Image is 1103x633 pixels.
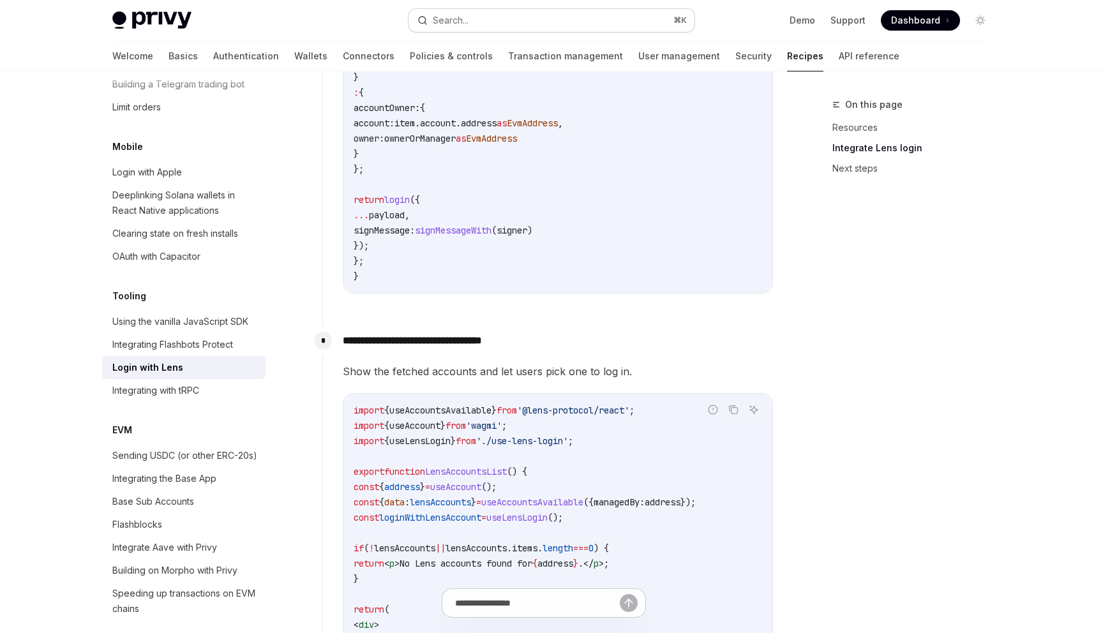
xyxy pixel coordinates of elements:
h5: Tooling [112,288,146,304]
span: : [354,87,359,98]
span: account [420,117,456,129]
a: Support [830,14,866,27]
span: p [594,558,599,569]
span: useLensLogin [486,512,548,523]
span: ) [527,225,532,236]
span: ownerOrManager [384,133,456,144]
span: () { [507,466,527,477]
div: Clearing state on fresh installs [112,226,238,241]
span: > [394,558,400,569]
span: ... [354,209,369,221]
span: useAccountsAvailable [389,405,491,416]
div: Building on Morpho with Privy [112,563,237,578]
span: items [512,542,537,554]
a: Connectors [343,41,394,71]
span: Dashboard [891,14,940,27]
span: EvmAddress [507,117,558,129]
span: ( [364,542,369,554]
span: export [354,466,384,477]
span: useLensLogin [389,435,451,447]
span: . [415,117,420,129]
span: }; [354,255,364,267]
button: Copy the contents from the code block [725,401,742,418]
div: OAuth with Capacitor [112,249,200,264]
span: < [384,558,389,569]
span: const [354,512,379,523]
a: Demo [790,14,815,27]
span: login [384,194,410,205]
a: API reference [839,41,899,71]
a: Integrate Lens login [832,138,1001,158]
span: { [359,87,364,98]
span: } [354,573,359,585]
span: payload [369,209,405,221]
span: from [456,435,476,447]
span: = [476,496,481,508]
span: } [354,71,359,83]
span: ⌘ K [673,15,687,26]
div: Login with Lens [112,360,183,375]
span: './use-lens-login' [476,435,568,447]
a: Base Sub Accounts [102,490,266,513]
a: Using the vanilla JavaScript SDK [102,310,266,333]
span: . [456,117,461,129]
a: Integrating Flashbots Protect [102,333,266,356]
span: import [354,420,384,431]
span: }); [354,240,369,251]
span: No Lens accounts found for [400,558,532,569]
a: User management [638,41,720,71]
span: as [456,133,466,144]
a: Transaction management [508,41,623,71]
span: </ [583,558,594,569]
span: const [354,481,379,493]
a: Wallets [294,41,327,71]
a: Sending USDC (or other ERC-20s) [102,444,266,467]
span: Show the fetched accounts and let users pick one to log in. [343,362,773,380]
span: function [384,466,425,477]
a: Security [735,41,772,71]
span: } [354,271,359,282]
span: item [394,117,415,129]
div: Using the vanilla JavaScript SDK [112,314,248,329]
span: , [405,209,410,221]
span: = [425,481,430,493]
span: managedBy: [594,496,645,508]
span: import [354,405,384,416]
button: Report incorrect code [705,401,721,418]
a: OAuth with Capacitor [102,245,266,268]
span: } [420,481,425,493]
span: { [532,558,537,569]
span: ; [629,405,634,416]
a: Login with Apple [102,161,266,184]
div: Sending USDC (or other ERC-20s) [112,448,257,463]
span: { [384,420,389,431]
a: Recipes [787,41,823,71]
span: p [389,558,394,569]
button: Search...⌘K [409,9,694,32]
div: Integrating the Base App [112,471,216,486]
span: } [451,435,456,447]
span: } [491,405,497,416]
h5: EVM [112,422,132,438]
span: from [446,420,466,431]
span: ( [491,225,497,236]
button: Toggle dark mode [970,10,991,31]
span: { [384,435,389,447]
a: Building on Morpho with Privy [102,559,266,582]
div: Integrating Flashbots Protect [112,337,233,352]
a: Integrating the Base App [102,467,266,490]
div: Deeplinking Solana wallets in React Native applications [112,188,258,218]
span: { [379,481,384,493]
button: Ask AI [746,401,762,418]
span: return [354,194,384,205]
div: Integrate Aave with Privy [112,540,217,555]
span: }); [680,496,696,508]
span: useAccount [430,481,481,493]
button: Send message [620,594,638,612]
span: { [379,496,384,508]
span: useAccountsAvailable [481,496,583,508]
span: . [537,542,543,554]
span: ; [604,558,609,569]
a: Login with Lens [102,356,266,379]
img: light logo [112,11,191,29]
